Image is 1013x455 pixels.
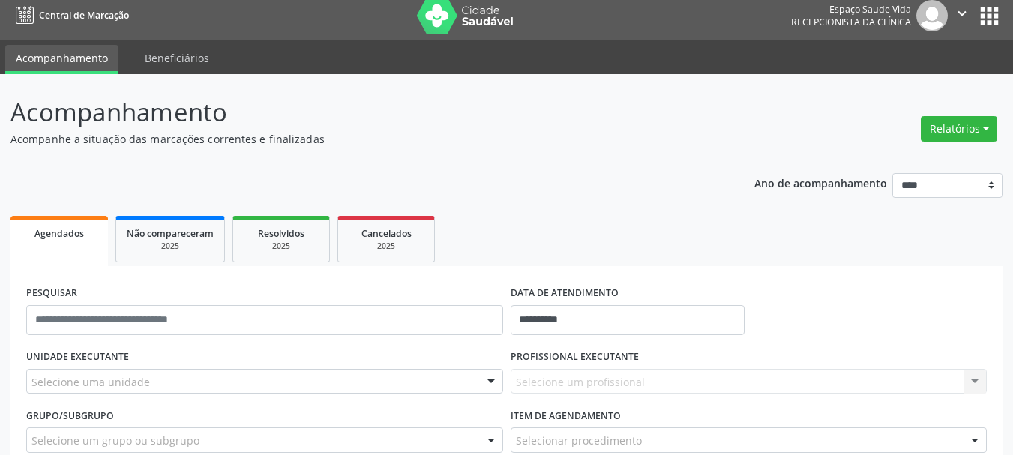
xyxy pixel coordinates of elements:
[349,241,424,252] div: 2025
[10,3,129,28] a: Central de Marcação
[511,282,619,305] label: DATA DE ATENDIMENTO
[516,433,642,448] span: Selecionar procedimento
[31,374,150,390] span: Selecione uma unidade
[10,131,705,147] p: Acompanhe a situação das marcações correntes e finalizadas
[26,404,114,427] label: Grupo/Subgrupo
[976,3,1003,29] button: apps
[791,3,911,16] div: Espaço Saude Vida
[511,404,621,427] label: Item de agendamento
[244,241,319,252] div: 2025
[10,94,705,131] p: Acompanhamento
[921,116,997,142] button: Relatórios
[258,227,304,240] span: Resolvidos
[5,45,118,74] a: Acompanhamento
[26,346,129,369] label: UNIDADE EXECUTANTE
[26,282,77,305] label: PESQUISAR
[134,45,220,71] a: Beneficiários
[127,241,214,252] div: 2025
[34,227,84,240] span: Agendados
[511,346,639,369] label: PROFISSIONAL EXECUTANTE
[31,433,199,448] span: Selecione um grupo ou subgrupo
[791,16,911,28] span: Recepcionista da clínica
[361,227,412,240] span: Cancelados
[754,173,887,192] p: Ano de acompanhamento
[127,227,214,240] span: Não compareceram
[954,5,970,22] i: 
[39,9,129,22] span: Central de Marcação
